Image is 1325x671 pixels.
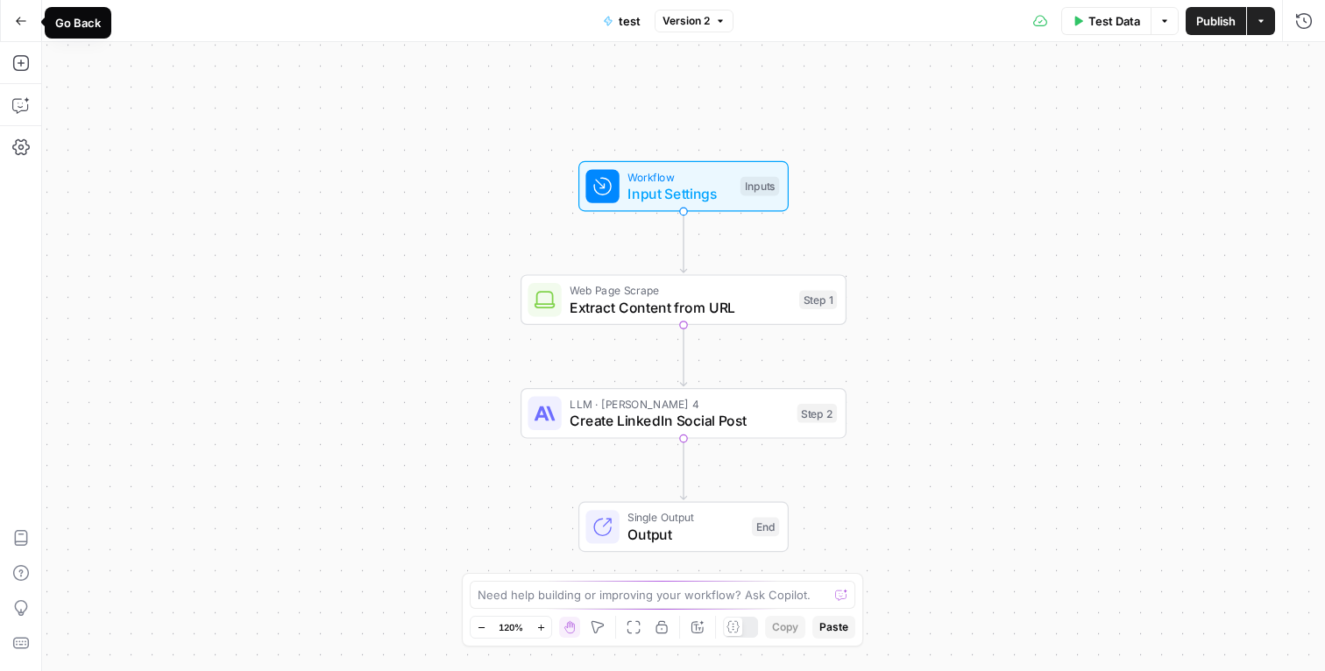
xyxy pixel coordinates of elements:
span: Single Output [627,509,743,526]
span: Extract Content from URL [570,297,790,318]
span: Create LinkedIn Social Post [570,410,789,431]
span: Web Page Scrape [570,282,790,299]
div: LLM · [PERSON_NAME] 4Create LinkedIn Social PostStep 2 [521,388,847,439]
button: test [592,7,651,35]
g: Edge from step_1 to step_2 [680,325,686,386]
g: Edge from start to step_1 [680,211,686,272]
span: Output [627,524,743,545]
span: LLM · [PERSON_NAME] 4 [570,395,789,412]
button: Paste [812,616,855,639]
div: Step 2 [797,404,838,423]
g: Edge from step_2 to end [680,439,686,500]
span: Test Data [1088,12,1140,30]
span: Input Settings [627,183,732,204]
div: Inputs [740,177,779,196]
div: Web Page ScrapeExtract Content from URLStep 1 [521,274,847,325]
button: Copy [765,616,805,639]
div: Single OutputOutputEnd [521,502,847,553]
span: Paste [819,619,848,635]
span: Publish [1196,12,1236,30]
span: Copy [772,619,798,635]
div: WorkflowInput SettingsInputs [521,161,847,212]
div: Step 1 [799,290,837,309]
span: 120% [499,620,523,634]
button: Publish [1186,7,1246,35]
span: Workflow [627,168,732,185]
button: Version 2 [655,10,733,32]
span: test [619,12,641,30]
div: End [752,518,779,537]
span: Version 2 [662,13,710,29]
button: Test Data [1061,7,1151,35]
